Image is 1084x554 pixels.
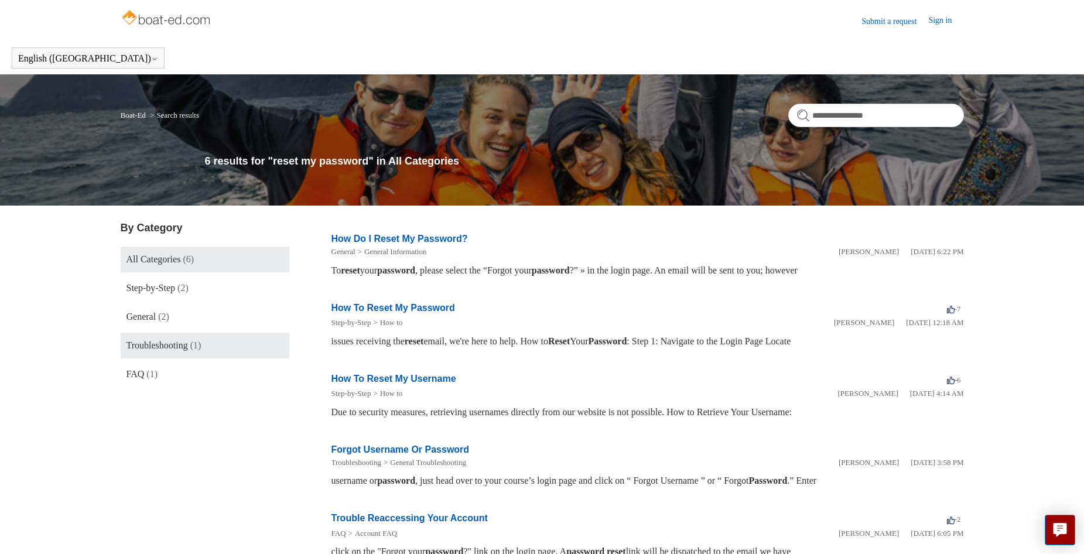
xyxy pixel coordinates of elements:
[121,111,148,119] li: Boat-Ed
[589,336,627,346] em: Password
[911,529,963,538] time: 01/05/2024, 18:05
[837,388,898,399] li: [PERSON_NAME]
[788,104,964,127] input: Search
[331,334,964,348] div: issues receiving the email, we're here to help. How to Your : Step 1: Navigate to the Login Page ...
[126,340,188,350] span: Troubleshooting
[331,247,355,256] a: General
[346,528,398,539] li: Account FAQ
[331,528,346,539] li: FAQ
[146,369,158,379] span: (1)
[126,312,156,322] span: General
[749,476,788,485] em: Password
[355,529,397,538] a: Account FAQ
[190,340,201,350] span: (1)
[548,336,570,346] em: Reset
[121,7,214,30] img: Boat-Ed Help Center home page
[331,264,964,278] div: To your , please select the “Forgot your ?” » in the login page. An email will be sent to you; ho...
[380,318,403,327] a: How to
[331,388,371,399] li: Step-by-Step
[18,53,158,64] button: English ([GEOGRAPHIC_DATA])
[126,369,145,379] span: FAQ
[331,444,470,454] a: Forgot Username Or Password
[910,389,964,398] time: 03/14/2022, 04:14
[148,111,199,119] li: Search results
[532,265,570,275] em: password
[121,275,289,301] a: Step-by-Step (2)
[839,246,899,258] li: [PERSON_NAME]
[205,153,964,169] h1: 6 results for "reset my password" in All Categories
[126,254,181,264] span: All Categories
[183,254,194,264] span: (6)
[121,220,289,236] h3: By Category
[947,305,961,313] span: -7
[906,318,963,327] time: 03/14/2022, 00:18
[121,247,289,272] a: All Categories (6)
[331,317,371,329] li: Step-by-Step
[834,317,894,329] li: [PERSON_NAME]
[331,246,355,258] li: General
[364,247,426,256] a: General Information
[331,513,488,523] a: Trouble Reaccessing Your Account
[1045,515,1075,545] button: Live chat
[331,303,455,313] a: How To Reset My Password
[331,405,964,419] div: Due to security measures, retrieving usernames directly from our website is not possible. How to ...
[331,457,381,468] li: Troubleshooting
[381,457,466,468] li: General Troubleshooting
[121,111,146,119] a: Boat-Ed
[911,458,963,467] time: 05/20/2025, 15:58
[371,317,402,329] li: How to
[947,515,961,524] span: -2
[121,333,289,358] a: Troubleshooting (1)
[331,374,456,384] a: How To Reset My Username
[121,304,289,330] a: General (2)
[377,476,415,485] em: password
[355,246,427,258] li: General Information
[911,247,963,256] time: 01/05/2024, 18:22
[839,457,899,468] li: [PERSON_NAME]
[177,283,189,293] span: (2)
[928,14,963,28] a: Sign in
[331,474,964,488] div: username or , just head over to your course’s login page and click on “ Forgot Username ” or “ Fo...
[331,389,371,398] a: Step-by-Step
[126,283,176,293] span: Step-by-Step
[380,389,403,398] a: How to
[331,318,371,327] a: Step-by-Step
[331,458,381,467] a: Troubleshooting
[947,375,961,384] span: -6
[405,336,424,346] em: reset
[341,265,360,275] em: reset
[861,15,928,28] a: Submit a request
[331,529,346,538] a: FAQ
[839,528,899,539] li: [PERSON_NAME]
[121,361,289,387] a: FAQ (1)
[390,458,466,467] a: General Troubleshooting
[158,312,169,322] span: (2)
[371,388,402,399] li: How to
[377,265,415,275] em: password
[331,234,468,244] a: How Do I Reset My Password?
